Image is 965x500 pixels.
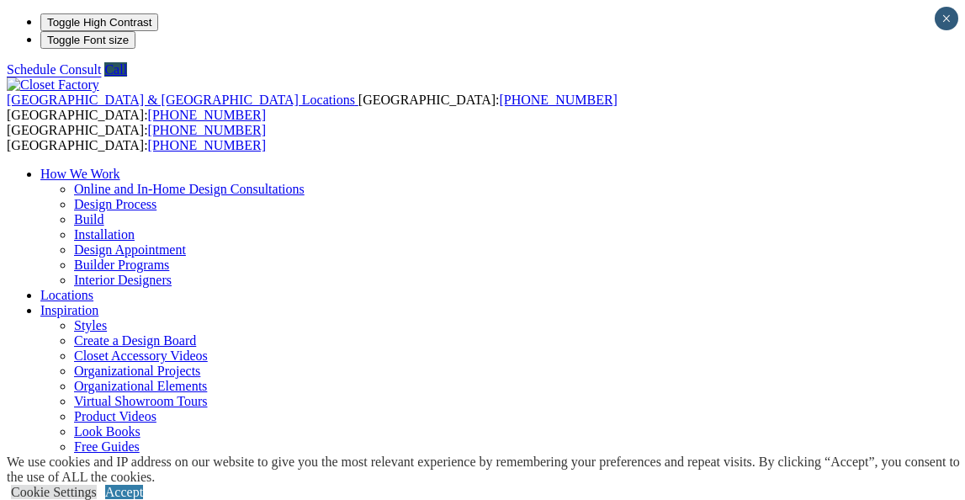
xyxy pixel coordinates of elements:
[7,455,965,485] div: We use cookies and IP address on our website to give you the most relevant experience by remember...
[74,197,156,211] a: Design Process
[7,93,618,122] span: [GEOGRAPHIC_DATA]: [GEOGRAPHIC_DATA]:
[40,303,98,317] a: Inspiration
[7,123,266,152] span: [GEOGRAPHIC_DATA]: [GEOGRAPHIC_DATA]:
[74,242,186,257] a: Design Appointment
[148,123,266,137] a: [PHONE_NUMBER]
[74,273,172,287] a: Interior Designers
[74,424,141,439] a: Look Books
[7,62,101,77] a: Schedule Consult
[74,364,200,378] a: Organizational Projects
[74,182,305,196] a: Online and In-Home Design Consultations
[74,394,208,408] a: Virtual Showroom Tours
[105,485,143,499] a: Accept
[40,13,158,31] button: Toggle High Contrast
[11,485,97,499] a: Cookie Settings
[7,77,99,93] img: Closet Factory
[7,93,355,107] span: [GEOGRAPHIC_DATA] & [GEOGRAPHIC_DATA] Locations
[40,167,120,181] a: How We Work
[74,379,207,393] a: Organizational Elements
[74,409,156,423] a: Product Videos
[74,318,107,332] a: Styles
[40,288,93,302] a: Locations
[74,348,208,363] a: Closet Accessory Videos
[935,7,958,30] button: Close
[148,138,266,152] a: [PHONE_NUMBER]
[74,212,104,226] a: Build
[47,34,129,46] span: Toggle Font size
[74,333,196,348] a: Create a Design Board
[40,31,135,49] button: Toggle Font size
[148,108,266,122] a: [PHONE_NUMBER]
[104,62,127,77] a: Call
[47,16,151,29] span: Toggle High Contrast
[74,439,140,454] a: Free Guides
[74,258,169,272] a: Builder Programs
[499,93,617,107] a: [PHONE_NUMBER]
[74,227,135,242] a: Installation
[7,93,358,107] a: [GEOGRAPHIC_DATA] & [GEOGRAPHIC_DATA] Locations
